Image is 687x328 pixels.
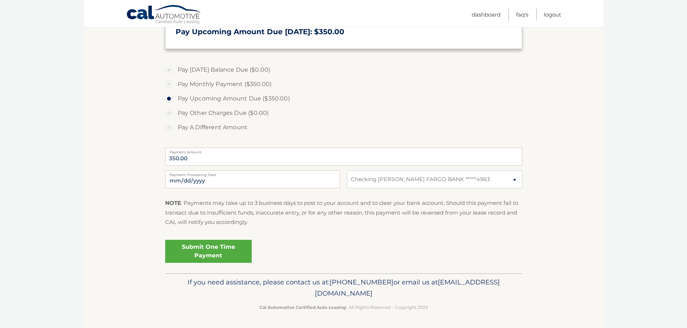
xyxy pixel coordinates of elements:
[516,9,528,21] a: FAQ's
[472,9,501,21] a: Dashboard
[165,120,522,135] label: Pay A Different Amount
[165,77,522,91] label: Pay Monthly Payment ($350.00)
[165,199,181,206] strong: NOTE
[165,148,522,153] label: Payment Amount
[170,304,518,311] p: - All Rights Reserved - Copyright 2025
[176,27,512,36] h3: Pay Upcoming Amount Due [DATE]: $350.00
[165,63,522,77] label: Pay [DATE] Balance Due ($0.00)
[170,277,518,300] p: If you need assistance, please contact us at: or email us at
[165,198,522,227] p: : Payments may take up to 3 business days to post to your account and to clear your bank account....
[259,305,346,310] strong: Cal Automotive Certified Auto Leasing
[165,91,522,106] label: Pay Upcoming Amount Due ($350.00)
[126,5,202,26] a: Cal Automotive
[330,278,393,286] span: [PHONE_NUMBER]
[165,170,340,176] label: Payment Processing Date
[165,106,522,120] label: Pay Other Charges Due ($0.00)
[165,148,522,166] input: Payment Amount
[544,9,561,21] a: Logout
[165,170,340,188] input: Payment Date
[165,240,252,263] a: Submit One Time Payment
